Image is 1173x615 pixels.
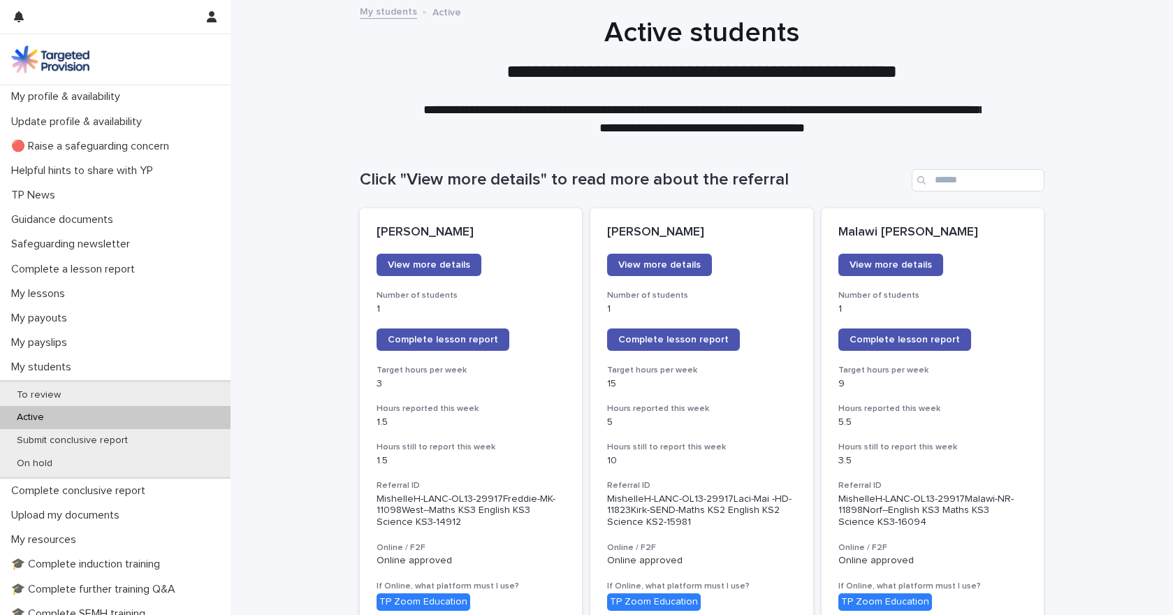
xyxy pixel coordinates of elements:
p: To review [6,389,72,401]
p: Submit conclusive report [6,435,139,447]
p: 🔴 Raise a safeguarding concern [6,140,180,153]
p: 1.5 [377,417,566,428]
a: Complete lesson report [607,328,740,351]
p: MishelleH-LANC-OL13-29917Malawi-NR-11898Norf--English KS3 Maths KS3 Science KS3-16094 [838,493,1028,528]
h3: Hours still to report this week [607,442,796,453]
p: Complete a lesson report [6,263,146,276]
img: M5nRWzHhSzIhMunXDL62 [11,45,89,73]
p: 5.5 [838,417,1028,428]
p: Online approved [607,555,796,567]
p: MishelleH-LANC-OL13-29917Laci-Mai -HD-11823Kirk-SEND-Maths KS2 English KS2 Science KS2-15981 [607,493,796,528]
p: [PERSON_NAME] [607,225,796,240]
span: View more details [850,260,932,270]
p: My students [6,361,82,374]
span: Complete lesson report [388,335,498,345]
h3: Hours reported this week [377,403,566,414]
h1: Active students [360,16,1044,50]
p: 🎓 Complete induction training [6,558,171,571]
div: TP Zoom Education [377,593,470,611]
p: [PERSON_NAME] [377,225,566,240]
p: My payslips [6,336,78,349]
p: My payouts [6,312,78,325]
p: Guidance documents [6,213,124,226]
p: Online approved [377,555,566,567]
h3: Number of students [838,290,1028,301]
span: View more details [618,260,701,270]
p: 9 [838,378,1028,390]
h3: Hours reported this week [607,403,796,414]
p: Helpful hints to share with YP [6,164,164,178]
p: Safeguarding newsletter [6,238,141,251]
input: Search [912,169,1044,191]
span: View more details [388,260,470,270]
a: My students [360,3,417,19]
p: My lessons [6,287,76,301]
h3: If Online, what platform must I use? [377,581,566,592]
p: Active [6,412,55,424]
a: View more details [838,254,943,276]
p: 10 [607,455,796,467]
p: Complete conclusive report [6,484,156,498]
h3: Referral ID [838,480,1028,491]
p: Online approved [838,555,1028,567]
a: Complete lesson report [838,328,971,351]
h3: Hours reported this week [838,403,1028,414]
p: On hold [6,458,64,470]
h3: Target hours per week [607,365,796,376]
h3: Number of students [377,290,566,301]
p: 1 [377,303,566,315]
h3: If Online, what platform must I use? [607,581,796,592]
p: 1.5 [377,455,566,467]
h3: Hours still to report this week [838,442,1028,453]
div: TP Zoom Education [838,593,932,611]
h3: Target hours per week [838,365,1028,376]
a: View more details [377,254,481,276]
p: 1 [838,303,1028,315]
p: 1 [607,303,796,315]
h3: Target hours per week [377,365,566,376]
h3: Online / F2F [838,542,1028,553]
h3: Hours still to report this week [377,442,566,453]
span: Complete lesson report [618,335,729,345]
h3: Referral ID [607,480,796,491]
span: Complete lesson report [850,335,960,345]
h3: If Online, what platform must I use? [838,581,1028,592]
p: Malawi [PERSON_NAME] [838,225,1028,240]
p: 5 [607,417,796,428]
a: View more details [607,254,712,276]
a: Complete lesson report [377,328,509,351]
p: My resources [6,533,87,547]
p: TP News [6,189,66,202]
p: 15 [607,378,796,390]
p: MishelleH-LANC-OL13-29917Freddie-MK-11098West--Maths KS3 English KS3 Science KS3-14912 [377,493,566,528]
h1: Click "View more details" to read more about the referral [360,170,906,190]
p: Active [432,3,461,19]
h3: Referral ID [377,480,566,491]
p: 3 [377,378,566,390]
p: Upload my documents [6,509,131,522]
h3: Online / F2F [607,542,796,553]
p: Update profile & availability [6,115,153,129]
h3: Number of students [607,290,796,301]
div: TP Zoom Education [607,593,701,611]
p: My profile & availability [6,90,131,103]
p: 3.5 [838,455,1028,467]
p: 🎓 Complete further training Q&A [6,583,187,596]
h3: Online / F2F [377,542,566,553]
